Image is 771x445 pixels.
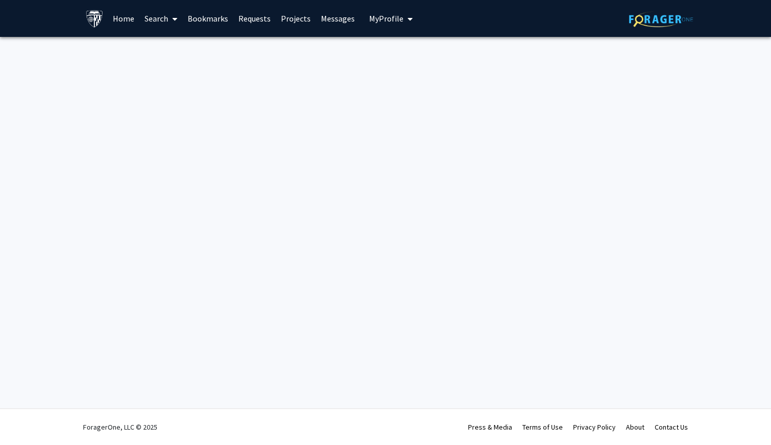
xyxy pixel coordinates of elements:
[655,422,688,432] a: Contact Us
[626,422,644,432] a: About
[573,422,616,432] a: Privacy Policy
[316,1,360,36] a: Messages
[83,409,157,445] div: ForagerOne, LLC © 2025
[369,13,403,24] span: My Profile
[108,1,139,36] a: Home
[522,422,563,432] a: Terms of Use
[276,1,316,36] a: Projects
[233,1,276,36] a: Requests
[182,1,233,36] a: Bookmarks
[86,10,104,28] img: Johns Hopkins University Logo
[8,399,44,437] iframe: Chat
[468,422,512,432] a: Press & Media
[139,1,182,36] a: Search
[629,11,693,27] img: ForagerOne Logo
